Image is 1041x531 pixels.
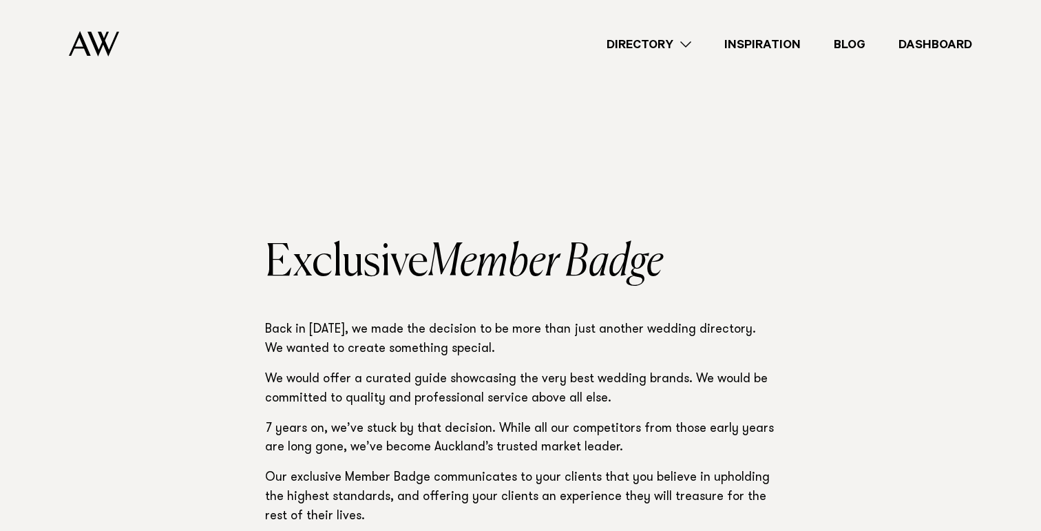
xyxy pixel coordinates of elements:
p: Back in [DATE], we made the decision to be more than just another wedding directory. We wanted to... [265,321,776,360]
a: Inspiration [708,35,817,54]
p: We would offer a curated guide showcasing the very best wedding brands. We would be committed to ... [265,371,776,409]
p: 7 years on, we’ve stuck by that decision. While all our competitors from those early years are lo... [265,420,776,459]
a: Blog [817,35,882,54]
p: Our exclusive Member Badge communicates to your clients that you believe in upholding the highest... [265,469,776,527]
a: Dashboard [882,35,989,54]
em: Member Badge [428,241,663,285]
img: Auckland Weddings Logo [69,31,119,56]
h1: Exclusive [265,238,776,288]
a: Directory [590,35,708,54]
